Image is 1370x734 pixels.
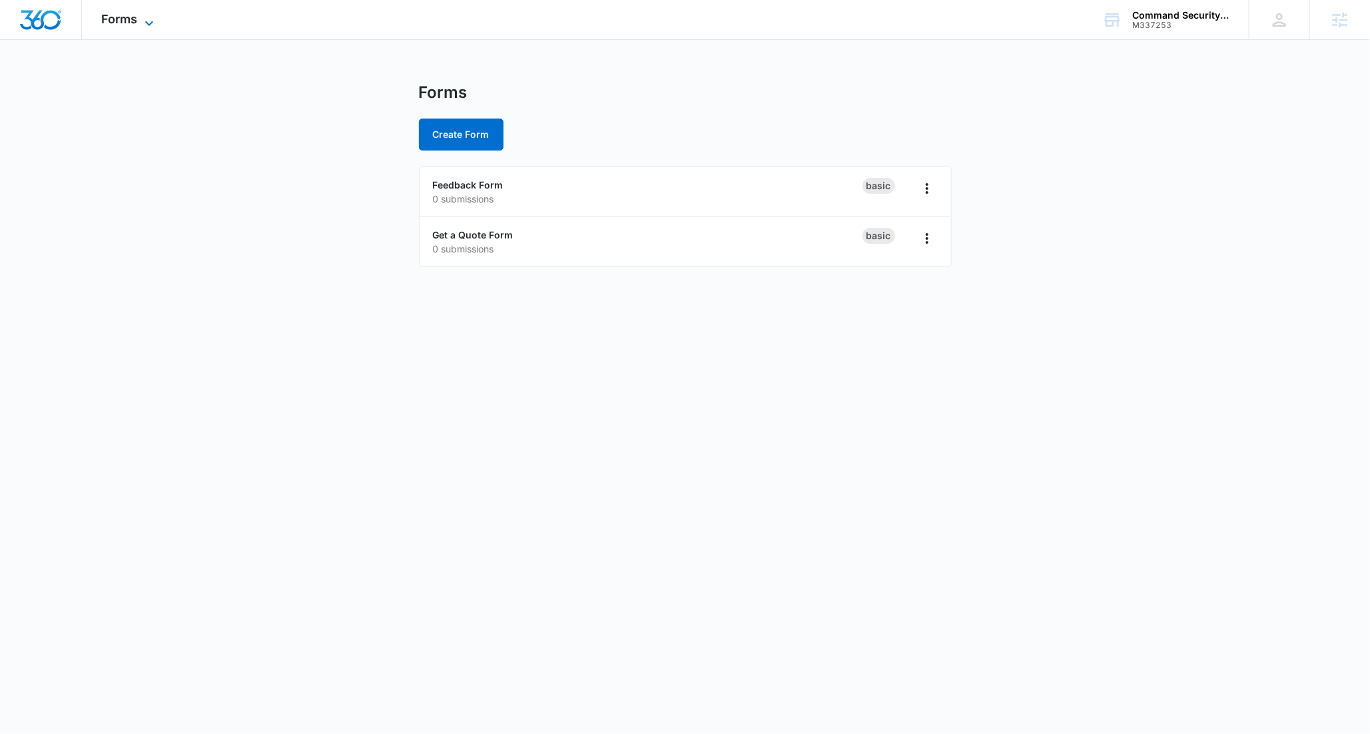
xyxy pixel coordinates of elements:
[433,229,514,240] a: Get a Quote Form
[433,192,862,206] p: 0 submissions
[419,83,468,103] h1: Forms
[1132,10,1229,21] div: account name
[419,119,504,151] button: Create Form
[433,242,862,256] p: 0 submissions
[862,178,895,194] div: Basic
[916,228,938,249] button: Overflow Menu
[862,228,895,244] div: Basic
[916,178,938,199] button: Overflow Menu
[1132,21,1229,30] div: account id
[102,12,138,26] span: Forms
[433,179,504,190] a: Feedback Form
